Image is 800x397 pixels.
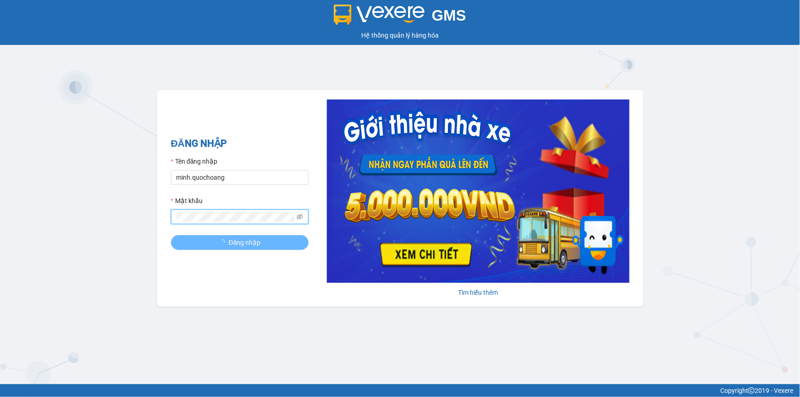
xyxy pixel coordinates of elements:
button: Đăng nhập [171,235,309,250]
div: Copyright 2019 - Vexere [7,386,793,396]
label: Tên đăng nhập [171,156,218,166]
span: loading [219,239,229,246]
div: Tìm hiểu thêm [327,287,629,298]
span: Đăng nhập [229,237,261,248]
input: Mật khẩu [177,212,295,222]
div: Hệ thống quản lý hàng hóa [2,30,798,40]
input: Tên đăng nhập [171,170,309,185]
img: banner-0 [327,99,629,283]
span: GMS [432,7,466,24]
span: eye-invisible [297,214,303,220]
h2: ĐĂNG NHẬP [171,136,309,151]
label: Mật khẩu [171,196,203,206]
span: copyright [748,387,755,394]
a: GMS [334,14,466,21]
img: logo 2 [334,5,425,25]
